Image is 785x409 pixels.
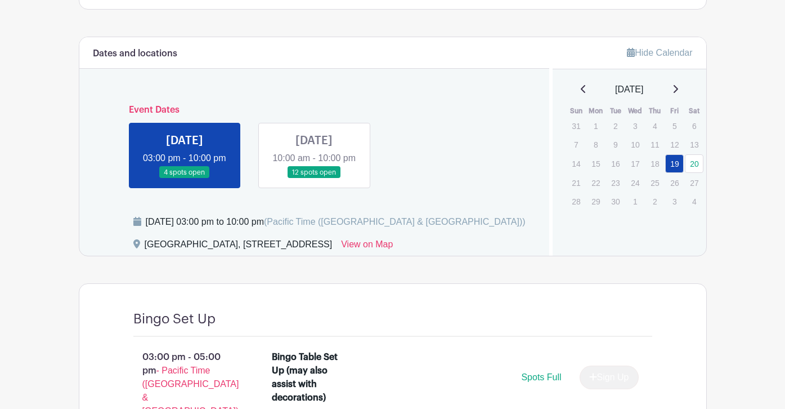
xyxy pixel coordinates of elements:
p: 10 [626,136,644,153]
p: 2 [606,117,625,135]
p: 13 [685,136,703,153]
span: (Pacific Time ([GEOGRAPHIC_DATA] & [GEOGRAPHIC_DATA])) [264,217,526,226]
p: 31 [567,117,585,135]
p: 1 [586,117,605,135]
p: 29 [586,193,605,210]
p: 27 [685,174,703,192]
p: 28 [567,193,585,210]
h6: Event Dates [120,105,509,115]
p: 30 [606,193,625,210]
div: [GEOGRAPHIC_DATA], [STREET_ADDRESS] [145,238,333,256]
p: 23 [606,174,625,192]
th: Mon [586,105,605,117]
a: 20 [685,154,703,173]
p: 5 [665,117,684,135]
div: [DATE] 03:00 pm to 10:00 pm [146,215,526,229]
th: Wed [625,105,645,117]
th: Sat [684,105,704,117]
span: Spots Full [521,372,561,382]
th: Sun [566,105,586,117]
th: Tue [605,105,625,117]
th: Fri [665,105,684,117]
a: View on Map [341,238,393,256]
p: 3 [626,117,644,135]
p: 21 [567,174,585,192]
p: 1 [626,193,644,210]
span: [DATE] [615,83,643,96]
a: 19 [665,154,684,173]
p: 22 [586,174,605,192]
p: 6 [685,117,703,135]
p: 12 [665,136,684,153]
p: 9 [606,136,625,153]
p: 4 [685,193,703,210]
p: 26 [665,174,684,192]
p: 4 [645,117,664,135]
div: Bingo Table Set Up (may also assist with decorations) [272,350,350,404]
p: 8 [586,136,605,153]
h4: Bingo Set Up [133,311,216,327]
p: 15 [586,155,605,172]
p: 25 [645,174,664,192]
p: 18 [645,155,664,172]
p: 3 [665,193,684,210]
th: Thu [645,105,665,117]
p: 24 [626,174,644,192]
p: 7 [567,136,585,153]
a: Hide Calendar [627,48,692,57]
p: 2 [645,193,664,210]
p: 14 [567,155,585,172]
p: 17 [626,155,644,172]
h6: Dates and locations [93,48,177,59]
p: 16 [606,155,625,172]
p: 11 [645,136,664,153]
